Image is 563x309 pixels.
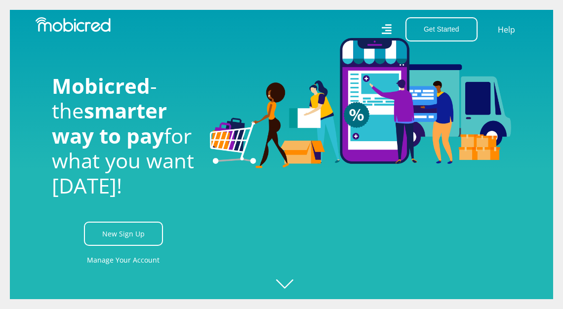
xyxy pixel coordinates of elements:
[52,74,195,198] h1: - the for what you want [DATE]!
[210,38,511,168] img: Welcome to Mobicred
[36,17,111,32] img: Mobicred
[52,96,167,149] span: smarter way to pay
[84,222,163,246] a: New Sign Up
[405,17,478,41] button: Get Started
[52,72,150,100] span: Mobicred
[497,23,516,36] a: Help
[87,249,160,271] a: Manage Your Account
